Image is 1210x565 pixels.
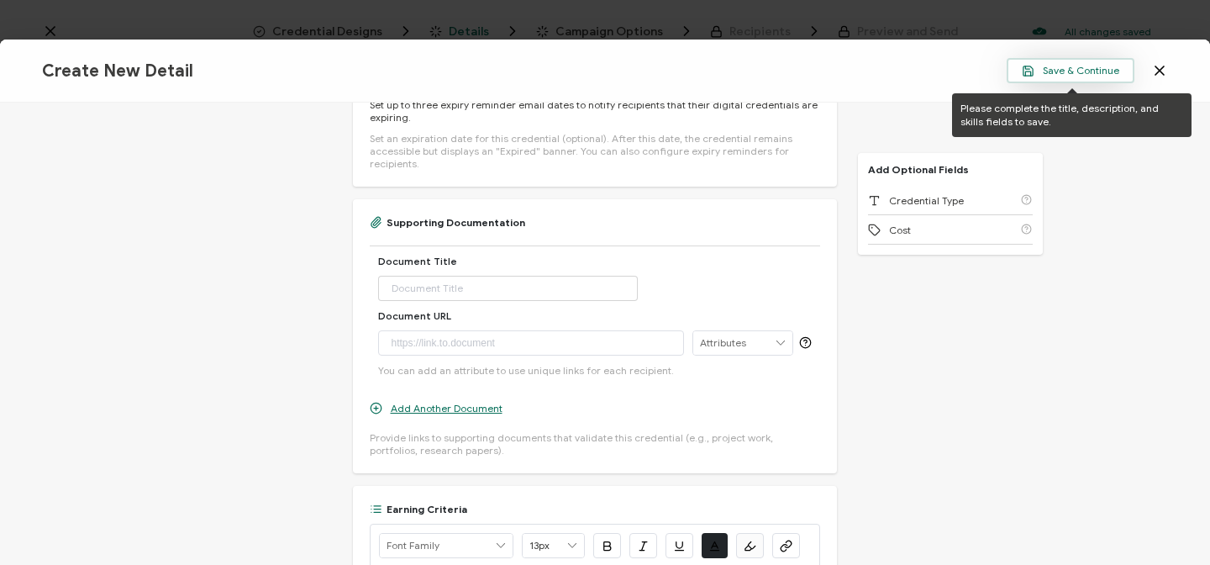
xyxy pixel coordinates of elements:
p: Add Optional Fields [858,163,979,176]
div: Supporting Documentation [370,216,525,229]
span: Credential Type [889,194,964,207]
span: Save & Continue [1022,65,1119,77]
input: Attributes [693,331,792,355]
div: Please complete the title, description, and skills fields to save. [952,93,1192,137]
span: Set up to three expiry reminder email dates to notify recipients that their digital credentials a... [370,98,820,124]
input: Font Size [523,534,584,557]
span: Cost [889,224,911,236]
span: Provide links to supporting documents that validate this credential (e.g., project work, portfoli... [370,431,820,457]
button: Save & Continue [1007,58,1134,83]
div: Document URL [378,309,451,322]
input: Document Title [378,276,639,301]
input: Font Family [380,534,513,557]
span: Create New Detail [42,61,193,82]
iframe: Chat Widget [1126,484,1210,565]
span: Set an expiration date for this credential (optional). After this date, the credential remains ac... [370,132,820,170]
span: You can add an attribute to use unique links for each recipient. [378,364,674,377]
div: Earning Criteria [370,503,467,515]
span: Add Another Document [391,402,502,415]
div: Document Title [378,255,457,267]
